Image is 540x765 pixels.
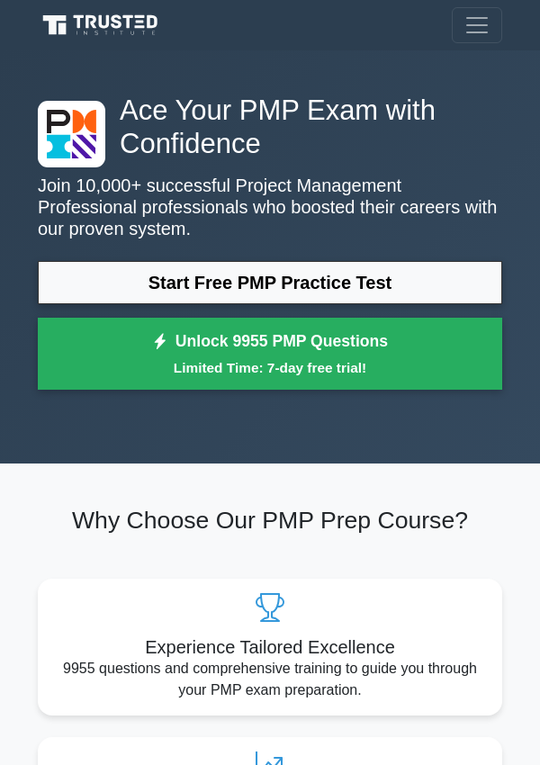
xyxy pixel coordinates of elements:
p: Join 10,000+ successful Project Management Professional professionals who boosted their careers w... [38,175,502,239]
a: Start Free PMP Practice Test [38,261,502,304]
h1: Ace Your PMP Exam with Confidence [38,94,502,160]
p: 9955 questions and comprehensive training to guide you through your PMP exam preparation. [52,658,488,701]
small: Limited Time: 7-day free trial! [60,357,480,378]
a: Unlock 9955 PMP QuestionsLimited Time: 7-day free trial! [38,318,502,390]
h5: Experience Tailored Excellence [52,636,488,658]
button: Toggle navigation [452,7,502,43]
h2: Why Choose Our PMP Prep Course? [38,507,502,535]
